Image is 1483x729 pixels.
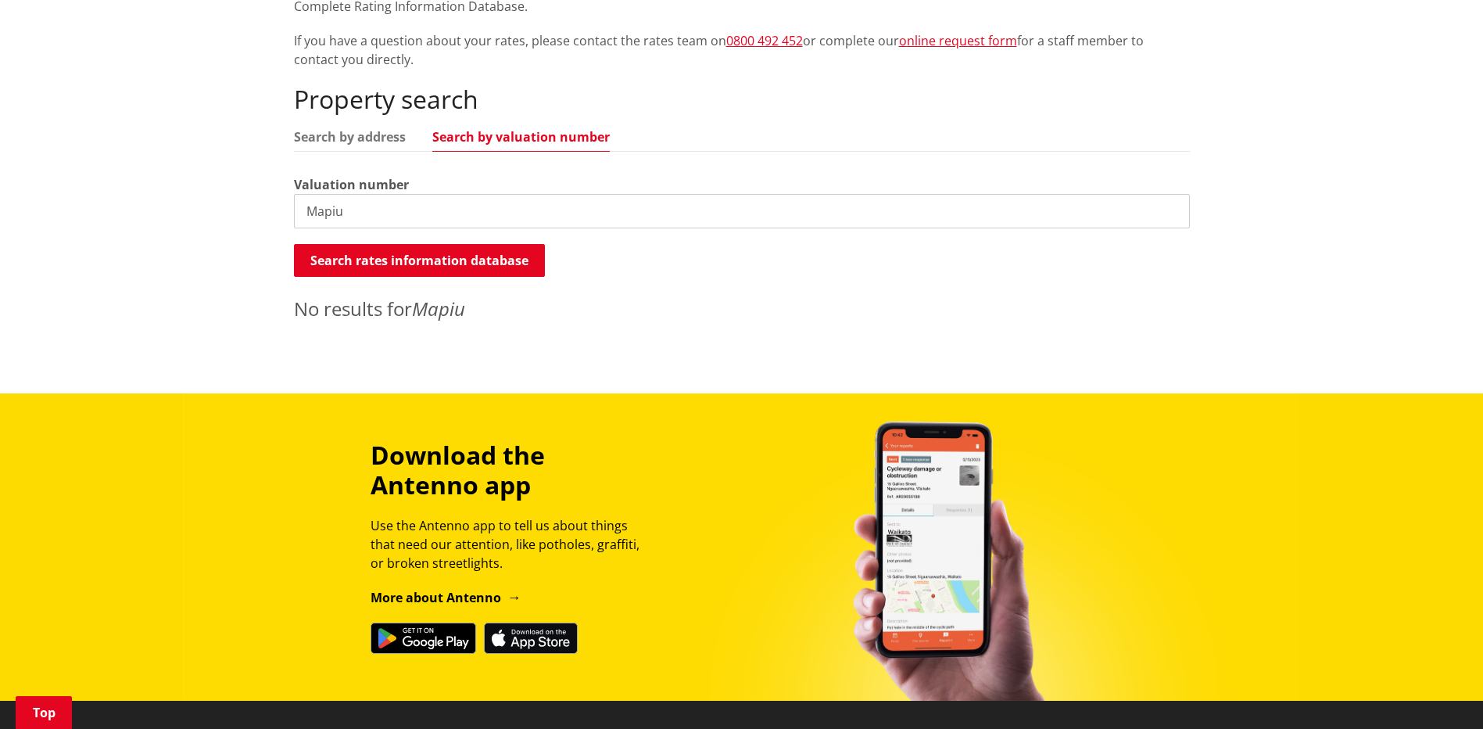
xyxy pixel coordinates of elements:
p: No results for [294,295,1190,323]
em: Mapiu [412,296,465,321]
button: Search rates information database [294,244,545,277]
input: e.g. 03920/020.01A [294,194,1190,228]
p: Use the Antenno app to tell us about things that need our attention, like potholes, graffiti, or ... [371,516,654,573]
iframe: Messenger Launcher [1411,663,1467,720]
img: Download on the App Store [484,623,578,654]
a: Search by valuation number [432,131,610,143]
h2: Property search [294,84,1190,114]
a: online request form [899,32,1017,49]
a: More about Antenno [371,589,521,606]
a: Top [16,696,72,729]
p: If you have a question about your rates, please contact the rates team on or complete our for a s... [294,31,1190,69]
a: 0800 492 452 [726,32,803,49]
h3: Download the Antenno app [371,440,654,501]
a: Search by address [294,131,406,143]
label: Valuation number [294,175,409,194]
img: Get it on Google Play [371,623,476,654]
